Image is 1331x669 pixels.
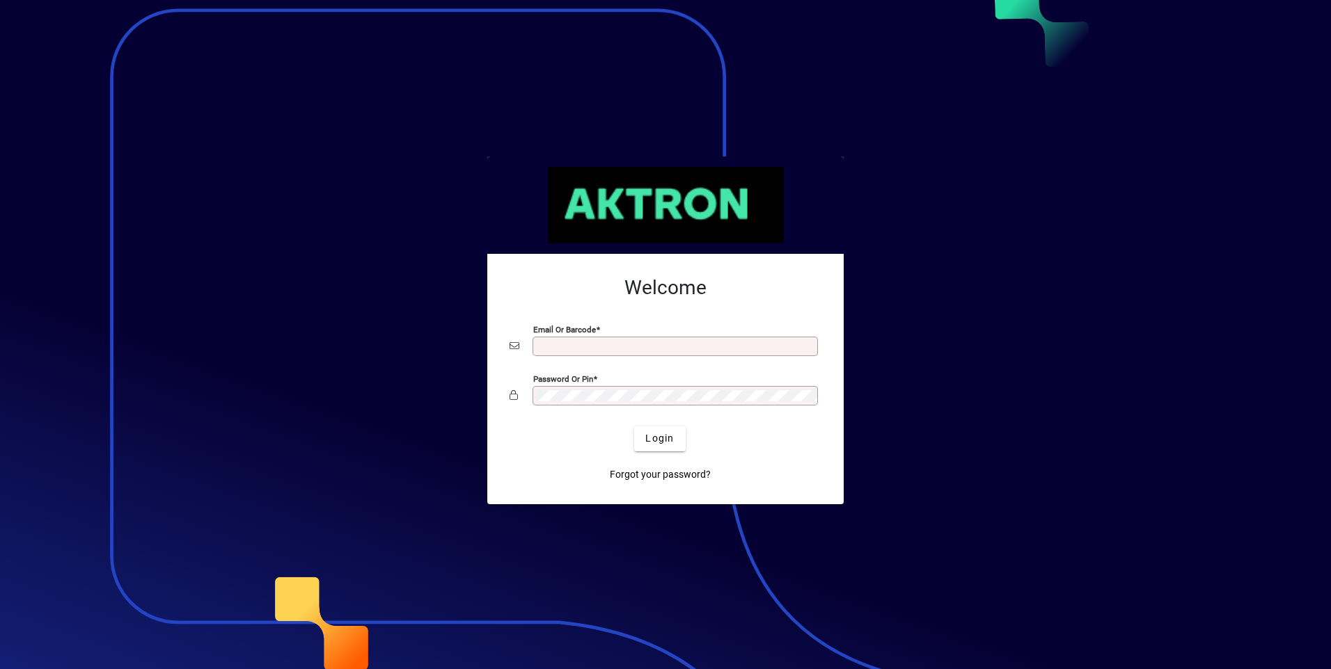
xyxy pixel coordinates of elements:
mat-label: Email or Barcode [533,324,596,334]
span: Login [645,431,674,446]
h2: Welcome [510,276,821,300]
mat-label: Password or Pin [533,373,593,383]
span: Forgot your password? [610,467,711,482]
a: Forgot your password? [604,462,716,487]
button: Login [634,426,685,451]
